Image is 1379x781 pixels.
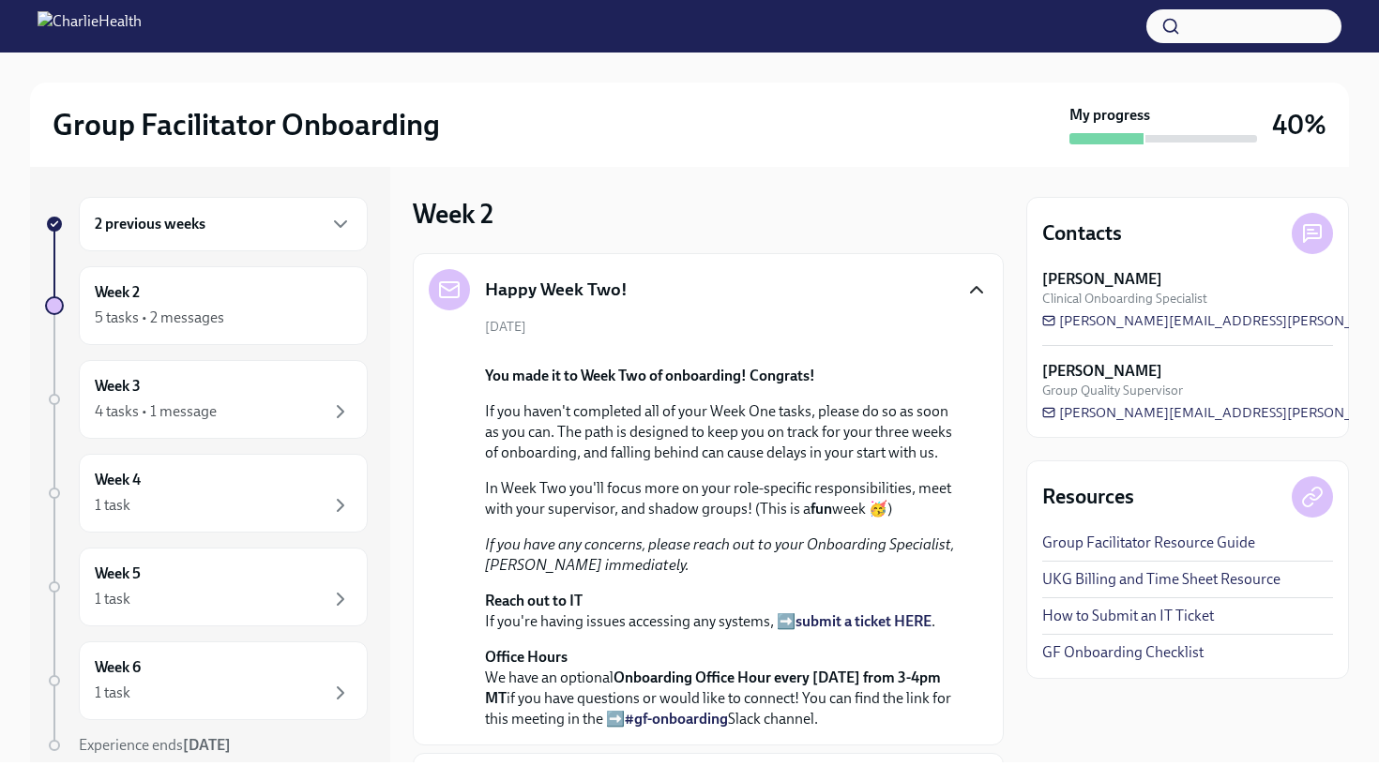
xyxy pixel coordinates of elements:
h6: Week 2 [95,282,140,303]
strong: You made it to Week Two of onboarding! Congrats! [485,367,815,384]
a: Week 25 tasks • 2 messages [45,266,368,345]
em: If you have any concerns, please reach out to your Onboarding Specialist, [PERSON_NAME] immediately. [485,535,954,574]
strong: [PERSON_NAME] [1042,269,1162,290]
div: 4 tasks • 1 message [95,401,217,422]
span: Experience ends [79,736,231,754]
strong: Onboarding Office Hour every [DATE] from 3-4pm MT [485,668,941,707]
h3: Week 2 [413,197,493,231]
h3: 40% [1272,108,1326,142]
span: Clinical Onboarding Specialist [1042,290,1207,308]
a: submit a ticket HERE [796,612,932,630]
span: [DATE] [485,318,526,336]
h6: Week 5 [95,563,141,584]
a: Week 61 task [45,641,368,720]
strong: [DATE] [183,736,231,754]
div: 1 task [95,495,130,516]
strong: Reach out to IT [485,592,583,609]
div: 5 tasks • 2 messages [95,308,224,328]
span: Group Quality Supervisor [1042,382,1183,399]
a: Week 34 tasks • 1 message [45,360,368,439]
a: Week 41 task [45,454,368,533]
div: 1 task [95,589,130,609]
img: CharlieHealth [38,11,142,41]
div: 2 previous weeks [79,197,368,251]
strong: fun [811,500,832,518]
h6: Week 6 [95,657,141,678]
h6: Week 3 [95,376,141,397]
a: UKG Billing and Time Sheet Resource [1042,569,1280,590]
h4: Resources [1042,483,1134,511]
h6: Week 4 [95,470,141,490]
div: 1 task [95,683,130,703]
h2: Group Facilitator Onboarding [53,106,440,143]
a: GF Onboarding Checklist [1042,642,1204,663]
a: #gf-onboarding [625,710,728,728]
p: If you're having issues accessing any systems, ➡️ . [485,591,958,632]
a: How to Submit an IT Ticket [1042,606,1214,626]
h5: Happy Week Two! [485,278,628,302]
p: We have an optional if you have questions or would like to connect! You can find the link for thi... [485,647,958,729]
p: In Week Two you'll focus more on your role-specific responsibilities, meet with your supervisor, ... [485,478,958,519]
strong: Office Hours [485,648,568,666]
h6: 2 previous weeks [95,214,205,234]
p: If you haven't completed all of your Week One tasks, please do so as soon as you can. The path is... [485,401,958,463]
h4: Contacts [1042,219,1122,248]
a: Group Facilitator Resource Guide [1042,533,1255,553]
a: Week 51 task [45,548,368,626]
strong: [PERSON_NAME] [1042,361,1162,382]
strong: My progress [1069,105,1150,126]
